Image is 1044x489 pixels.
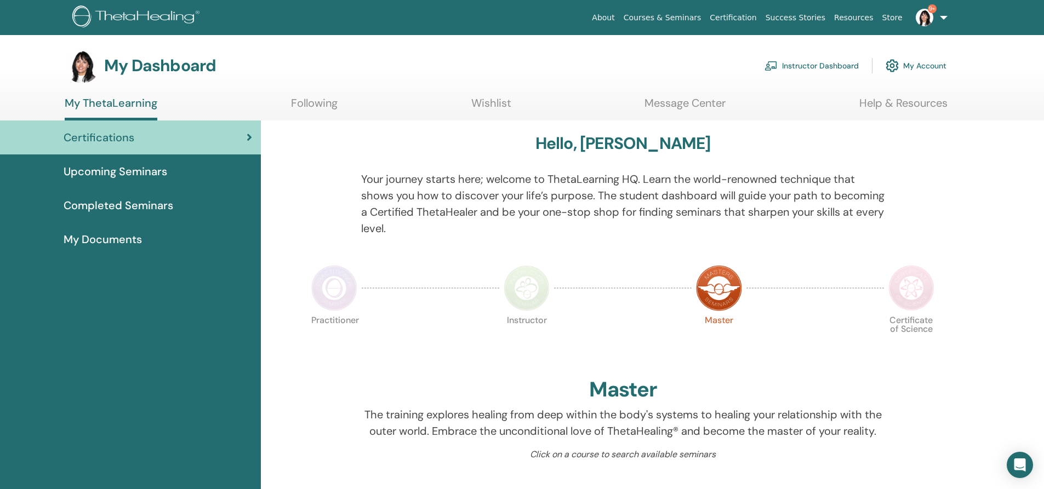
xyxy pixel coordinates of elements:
a: Success Stories [761,8,830,28]
p: The training explores healing from deep within the body's systems to healing your relationship wi... [361,406,885,439]
img: logo.png [72,5,203,30]
a: My ThetaLearning [65,96,157,120]
a: Wishlist [471,96,511,118]
img: Practitioner [311,265,357,311]
p: Your journey starts here; welcome to ThetaLearning HQ. Learn the world-renowned technique that sh... [361,171,885,237]
img: Master [696,265,742,311]
h3: Hello, [PERSON_NAME] [535,134,711,153]
p: Instructor [504,316,550,362]
a: Following [291,96,338,118]
span: Completed Seminars [64,197,173,214]
span: Upcoming Seminars [64,163,167,180]
span: Certifications [64,129,134,146]
p: Master [696,316,742,362]
h2: Master [589,377,657,402]
a: Instructor Dashboard [765,54,859,78]
span: 9+ [928,4,937,13]
a: Store [878,8,907,28]
a: Resources [830,8,878,28]
img: cog.svg [886,56,899,75]
a: Help & Resources [859,96,948,118]
img: Certificate of Science [888,265,934,311]
div: Open Intercom Messenger [1007,452,1033,478]
img: default.jpg [916,9,933,26]
p: Certificate of Science [888,316,934,362]
a: Courses & Seminars [619,8,706,28]
a: About [587,8,619,28]
a: Message Center [644,96,726,118]
img: chalkboard-teacher.svg [765,61,778,71]
p: Practitioner [311,316,357,362]
p: Click on a course to search available seminars [361,448,885,461]
img: default.jpg [65,48,100,83]
img: Instructor [504,265,550,311]
a: My Account [886,54,946,78]
h3: My Dashboard [104,56,216,76]
a: Certification [705,8,761,28]
span: My Documents [64,231,142,248]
